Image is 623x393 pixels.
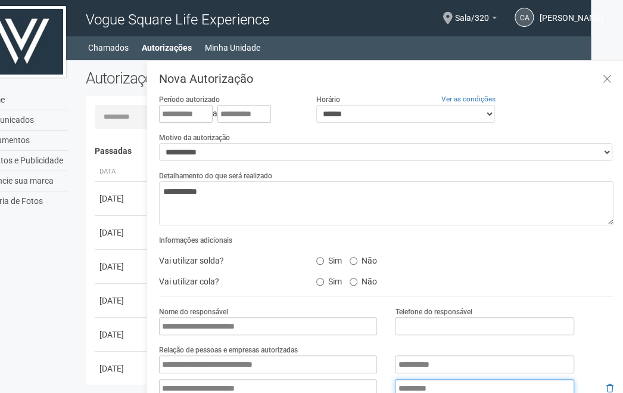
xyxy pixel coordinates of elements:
[316,278,324,286] input: Sim
[159,171,272,181] label: Detalhamento do que será realizado
[515,8,534,27] a: CA
[86,11,269,28] span: Vogue Square Life Experience
[159,94,220,105] label: Período autorizado
[316,273,342,287] label: Sim
[159,235,232,246] label: Informações adicionais
[455,15,497,24] a: Sala/320
[606,384,613,392] i: Remover
[350,273,377,287] label: Não
[86,69,341,87] h2: Autorizações
[205,39,260,56] a: Minha Unidade
[159,105,298,123] div: a
[99,261,144,273] div: [DATE]
[159,345,298,355] label: Relação de pessoas e empresas autorizadas
[316,252,342,266] label: Sim
[99,329,144,341] div: [DATE]
[159,132,230,143] label: Motivo da autorização
[150,273,307,290] div: Vai utilizar cola?
[99,193,144,205] div: [DATE]
[540,15,611,24] a: [PERSON_NAME]
[150,252,307,270] div: Vai utilizar solda?
[540,2,603,23] span: Caroline Antunes Venceslau Resende
[95,162,148,182] th: Data
[395,307,472,317] label: Telefone do responsável
[455,2,489,23] span: Sala/320
[350,278,357,286] input: Não
[316,94,340,105] label: Horário
[159,307,228,317] label: Nome do responsável
[159,73,613,85] h3: Nova Autorização
[350,252,377,266] label: Não
[316,257,324,265] input: Sim
[95,147,605,156] h4: Passadas
[350,257,357,265] input: Não
[441,95,496,103] a: Ver as condições
[88,39,129,56] a: Chamados
[142,39,192,56] a: Autorizações
[99,363,144,375] div: [DATE]
[99,295,144,307] div: [DATE]
[99,227,144,239] div: [DATE]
